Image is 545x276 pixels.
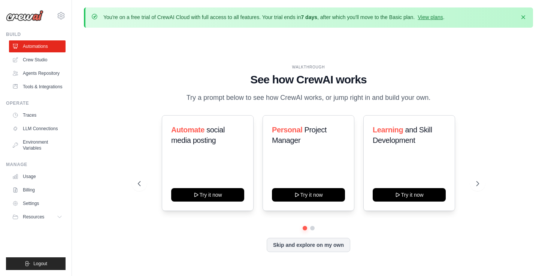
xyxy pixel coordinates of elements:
[267,238,350,252] button: Skip and explore on my own
[373,188,446,202] button: Try it now
[103,13,445,21] p: You're on a free trial of CrewAI Cloud with full access to all features. Your trial ends in , aft...
[9,123,66,135] a: LLM Connections
[171,126,225,144] span: social media posting
[138,73,479,86] h1: See how CrewAI works
[6,100,66,106] div: Operate
[9,197,66,209] a: Settings
[9,109,66,121] a: Traces
[138,64,479,70] div: WALKTHROUGH
[183,92,435,103] p: Try a prompt below to see how CrewAI works, or jump right in and build your own.
[9,211,66,223] button: Resources
[418,14,443,20] a: View plans
[9,67,66,79] a: Agents Repository
[33,261,47,267] span: Logout
[6,162,66,168] div: Manage
[23,214,44,220] span: Resources
[171,188,244,202] button: Try it now
[9,54,66,66] a: Crew Studio
[9,184,66,196] a: Billing
[508,240,545,276] iframe: Chat Widget
[171,126,205,134] span: Automate
[6,257,66,270] button: Logout
[272,126,302,134] span: Personal
[9,81,66,93] a: Tools & Integrations
[6,10,43,21] img: Logo
[9,136,66,154] a: Environment Variables
[6,31,66,37] div: Build
[272,126,327,144] span: Project Manager
[301,14,317,20] strong: 7 days
[373,126,403,134] span: Learning
[9,171,66,183] a: Usage
[9,40,66,52] a: Automations
[272,188,345,202] button: Try it now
